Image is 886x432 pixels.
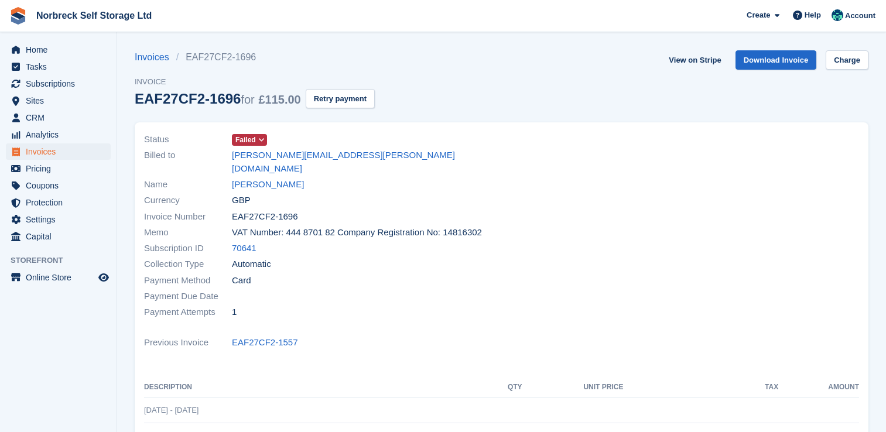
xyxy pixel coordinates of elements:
[6,76,111,92] a: menu
[485,378,522,397] th: QTY
[232,336,298,349] a: EAF27CF2-1557
[6,177,111,194] a: menu
[232,258,271,271] span: Automatic
[144,178,232,191] span: Name
[232,133,267,146] a: Failed
[232,226,482,239] span: VAT Number: 444 8701 82 Company Registration No: 14816302
[522,378,624,397] th: Unit Price
[26,126,96,143] span: Analytics
[144,274,232,287] span: Payment Method
[232,194,251,207] span: GBP
[144,149,232,175] span: Billed to
[6,59,111,75] a: menu
[144,194,232,207] span: Currency
[6,42,111,58] a: menu
[623,378,778,397] th: Tax
[232,274,251,287] span: Card
[6,228,111,245] a: menu
[6,109,111,126] a: menu
[232,210,298,224] span: EAF27CF2-1696
[144,133,232,146] span: Status
[664,50,726,70] a: View on Stripe
[232,178,304,191] a: [PERSON_NAME]
[6,92,111,109] a: menu
[26,160,96,177] span: Pricing
[144,406,199,414] span: [DATE] - [DATE]
[144,306,232,319] span: Payment Attempts
[135,76,375,88] span: Invoice
[805,9,821,21] span: Help
[144,210,232,224] span: Invoice Number
[6,126,111,143] a: menu
[97,270,111,284] a: Preview store
[26,59,96,75] span: Tasks
[135,91,301,107] div: EAF27CF2-1696
[6,143,111,160] a: menu
[26,42,96,58] span: Home
[736,50,817,70] a: Download Invoice
[832,9,843,21] img: Sally King
[241,93,254,106] span: for
[232,149,495,175] a: [PERSON_NAME][EMAIL_ADDRESS][PERSON_NAME][DOMAIN_NAME]
[26,177,96,194] span: Coupons
[26,109,96,126] span: CRM
[26,194,96,211] span: Protection
[144,226,232,239] span: Memo
[235,135,256,145] span: Failed
[232,306,237,319] span: 1
[26,143,96,160] span: Invoices
[778,378,859,397] th: Amount
[306,89,375,108] button: Retry payment
[144,336,232,349] span: Previous Invoice
[258,93,300,106] span: £115.00
[6,160,111,177] a: menu
[6,211,111,228] a: menu
[747,9,770,21] span: Create
[144,378,485,397] th: Description
[135,50,176,64] a: Invoices
[26,211,96,228] span: Settings
[144,258,232,271] span: Collection Type
[26,92,96,109] span: Sites
[135,50,375,64] nav: breadcrumbs
[6,194,111,211] a: menu
[32,6,156,25] a: Norbreck Self Storage Ltd
[144,290,232,303] span: Payment Due Date
[9,7,27,25] img: stora-icon-8386f47178a22dfd0bd8f6a31ec36ba5ce8667c1dd55bd0f319d3a0aa187defe.svg
[845,10,875,22] span: Account
[6,269,111,286] a: menu
[826,50,868,70] a: Charge
[144,242,232,255] span: Subscription ID
[26,76,96,92] span: Subscriptions
[232,242,256,255] a: 70641
[26,269,96,286] span: Online Store
[11,255,117,266] span: Storefront
[26,228,96,245] span: Capital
